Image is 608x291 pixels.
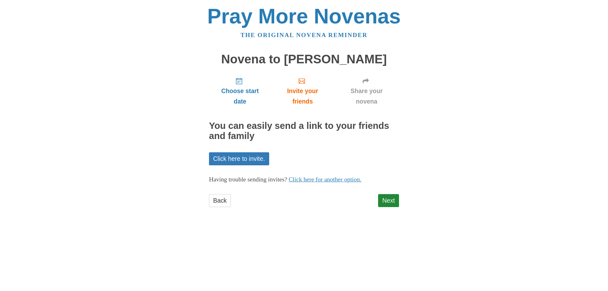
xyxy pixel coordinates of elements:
[378,194,399,207] a: Next
[209,53,399,66] h1: Novena to [PERSON_NAME]
[209,176,287,183] span: Having trouble sending invites?
[271,72,334,110] a: Invite your friends
[289,176,362,183] a: Click here for another option.
[207,4,401,28] a: Pray More Novenas
[277,86,328,107] span: Invite your friends
[209,194,231,207] a: Back
[209,121,399,141] h2: You can easily send a link to your friends and family
[334,72,399,110] a: Share your novena
[340,86,393,107] span: Share your novena
[209,72,271,110] a: Choose start date
[215,86,265,107] span: Choose start date
[209,152,269,165] a: Click here to invite.
[241,32,368,38] a: The original novena reminder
